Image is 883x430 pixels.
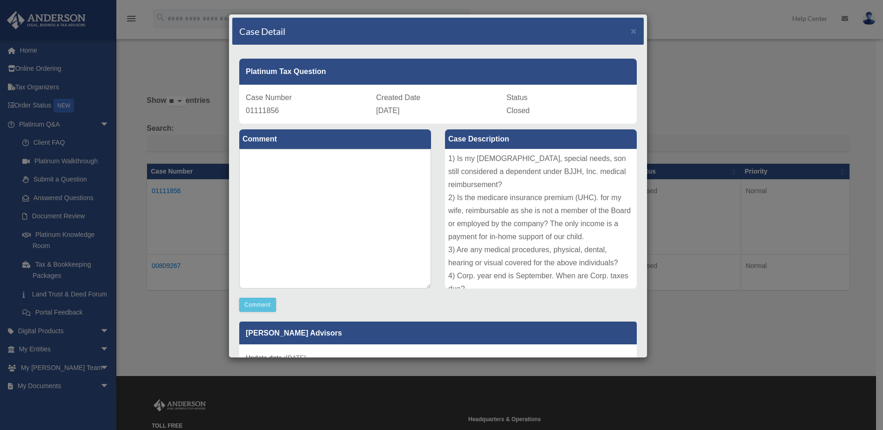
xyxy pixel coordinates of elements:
span: Status [506,94,527,101]
label: Comment [239,129,431,149]
p: [PERSON_NAME] Advisors [239,322,637,344]
span: Closed [506,107,530,114]
h4: Case Detail [239,25,285,38]
button: Comment [239,298,276,312]
label: Case Description [445,129,637,149]
small: [DATE] [246,354,306,361]
div: Platinum Tax Question [239,59,637,85]
b: Update date : [246,354,286,361]
span: [DATE] [376,107,399,114]
button: Close [631,26,637,36]
span: Case Number [246,94,292,101]
span: × [631,26,637,36]
span: Created Date [376,94,420,101]
span: 01111856 [246,107,279,114]
div: 1) Is my [DEMOGRAPHIC_DATA], special needs, son still considered a dependent under BJJH, Inc. med... [445,149,637,289]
